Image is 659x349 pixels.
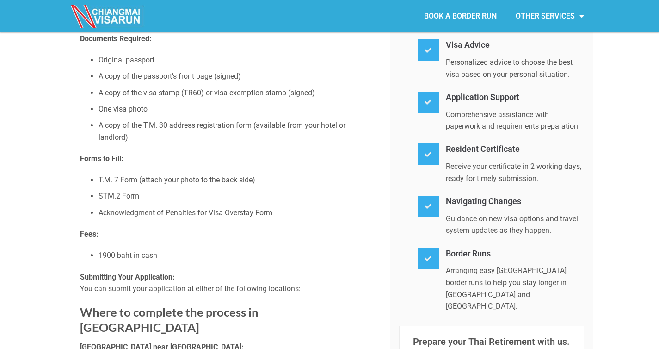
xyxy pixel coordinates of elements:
[446,109,584,132] p: Comprehensive assistance with paperwork and requirements preparation.
[446,249,491,258] a: Border Runs
[330,6,593,27] nav: Menu
[446,143,584,156] h4: Resident Certificate
[99,207,376,219] li: Acknowledgment of Penalties for Visa Overstay Form
[80,305,376,336] h2: Where to complete the process in [GEOGRAPHIC_DATA]
[446,161,584,184] p: Receive your certificate in 2 working days, ready for timely submission.
[99,174,376,186] li: T.M. 7 Form (attach your photo to the back side)
[99,249,376,262] li: 1900 baht in cash
[99,70,376,82] li: A copy of the passport’s front page (signed)
[446,38,584,52] h4: Visa Advice
[99,54,376,66] li: Original passport
[415,6,506,27] a: BOOK A BORDER RUN
[99,190,376,202] li: STM.2 Form
[80,271,376,295] p: You can submit your application at either of the following locations:
[446,265,584,312] p: Arranging easy [GEOGRAPHIC_DATA] border runs to help you stay longer in [GEOGRAPHIC_DATA] and [GE...
[80,273,175,281] strong: Submitting Your Application:
[446,91,584,104] h4: Application Support
[80,34,152,43] strong: Documents Required:
[80,230,99,238] strong: Fees:
[80,154,123,163] strong: Forms to Fill:
[446,195,584,208] h4: Navigating Changes
[506,6,593,27] a: OTHER SERVICES
[99,87,376,99] li: A copy of the visa stamp (TR60) or visa exemption stamp (signed)
[99,103,376,115] li: One visa photo
[446,56,584,80] p: Personalized advice to choose the best visa based on your personal situation.
[446,213,584,237] p: Guidance on new visa options and travel system updates as they happen.
[99,119,376,143] li: A copy of the T.M. 30 address registration form (available from your hotel or landlord)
